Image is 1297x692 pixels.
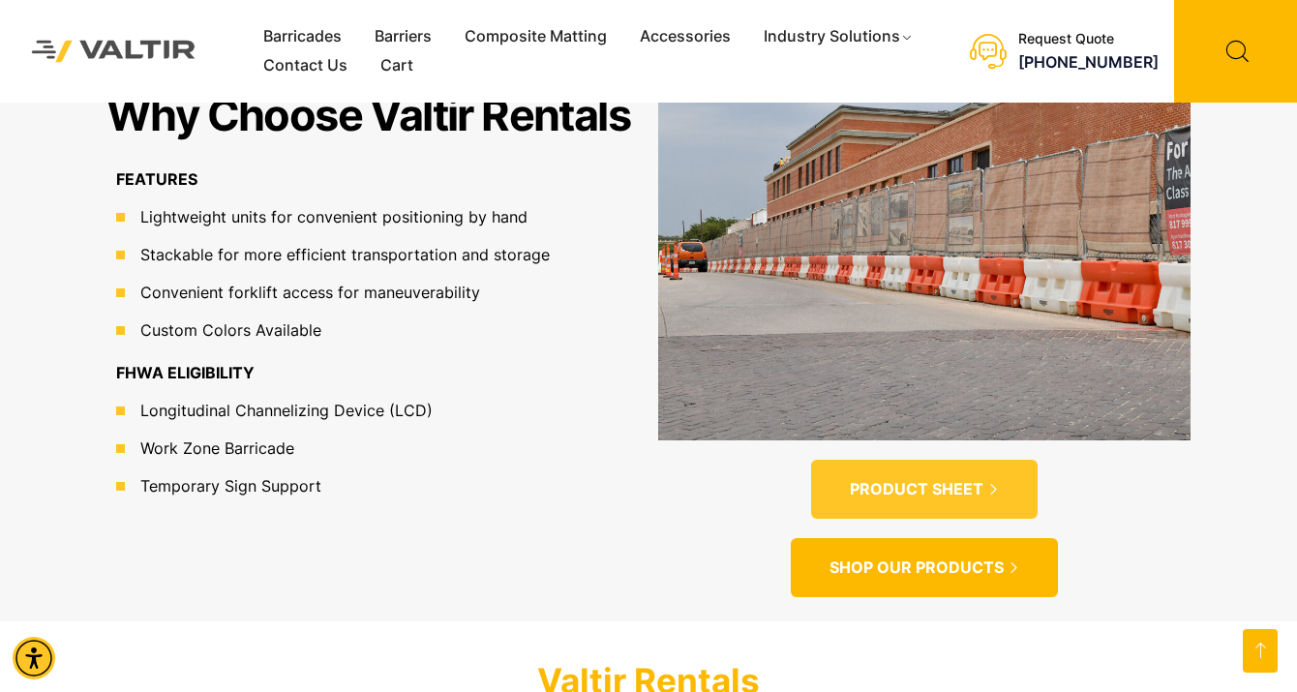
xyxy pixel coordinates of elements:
[136,205,528,228] span: Lightweight units for convenient positioning by hand
[136,399,433,422] span: Longitudinal Channelizing Device (LCD)
[247,51,364,80] a: Contact Us
[1018,52,1159,72] a: call (888) 496-3625
[358,22,448,51] a: Barriers
[850,479,983,499] span: PRODUCT SHEET
[136,243,550,266] span: Stackable for more efficient transportation and storage
[623,22,747,51] a: Accessories
[448,22,623,51] a: Composite Matting
[136,281,480,304] span: Convenient forklift access for maneuverability
[106,91,630,139] h2: Why Choose Valtir Rentals
[136,474,321,497] span: Temporary Sign Support
[829,557,1004,578] span: SHOP OUR PRODUCTS
[364,51,430,80] a: Cart
[1243,629,1278,673] a: Open this option
[811,460,1038,519] a: PRODUCT SHEET
[15,23,213,79] img: Valtir Rentals
[1018,31,1159,47] div: Request Quote
[658,91,1191,440] img: PRODUCT SHEET
[247,22,358,51] a: Barricades
[747,22,930,51] a: Industry Solutions
[136,436,294,460] span: Work Zone Barricade
[136,318,321,342] span: Custom Colors Available
[13,637,55,679] div: Accessibility Menu
[116,363,255,382] b: FHWA ELIGIBILITY
[116,169,197,189] b: FEATURES
[791,538,1058,597] a: SHOP OUR PRODUCTS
